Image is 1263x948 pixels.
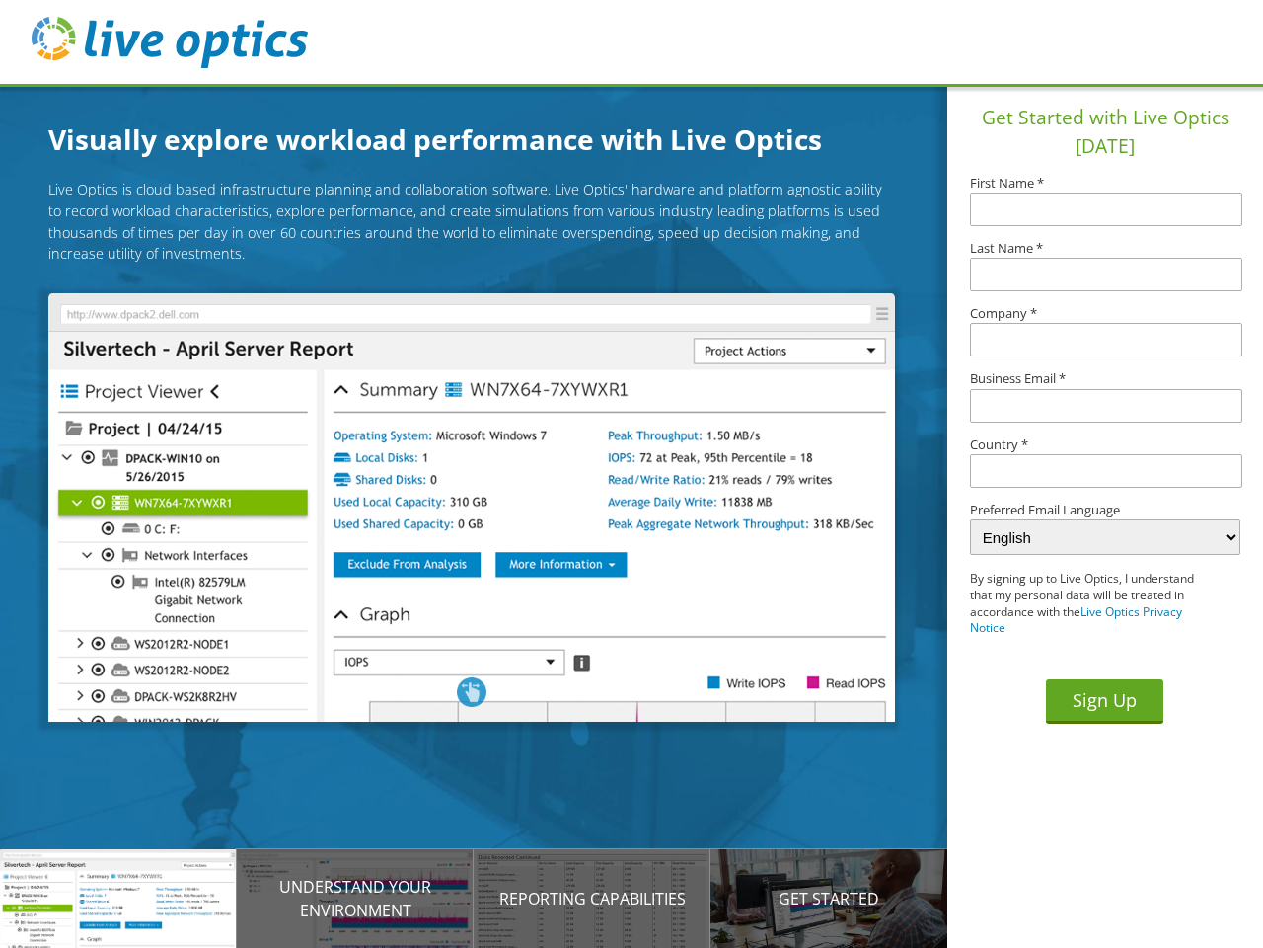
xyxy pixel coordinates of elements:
p: Understand your environment [237,875,474,922]
p: By signing up to Live Optics, I understand that my personal data will be treated in accordance wi... [970,571,1213,637]
a: Live Optics Privacy Notice [970,603,1182,637]
h1: Visually explore workload performance with Live Optics [48,118,917,160]
p: Live Optics is cloud based infrastructure planning and collaboration software. Live Optics' hardw... [48,179,894,264]
h1: Get Started with Live Optics [DATE] [955,104,1255,161]
label: First Name * [970,177,1240,190]
label: Country * [970,438,1240,451]
img: live_optics_svg.svg [32,17,308,68]
label: Last Name * [970,242,1240,255]
p: Get Started [710,887,947,910]
label: Company * [970,307,1240,320]
label: Preferred Email Language [970,504,1240,516]
button: Sign Up [1046,679,1163,724]
p: Reporting Capabilities [474,887,710,910]
img: Introducing Live Optics [48,293,894,722]
label: Business Email * [970,372,1240,385]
